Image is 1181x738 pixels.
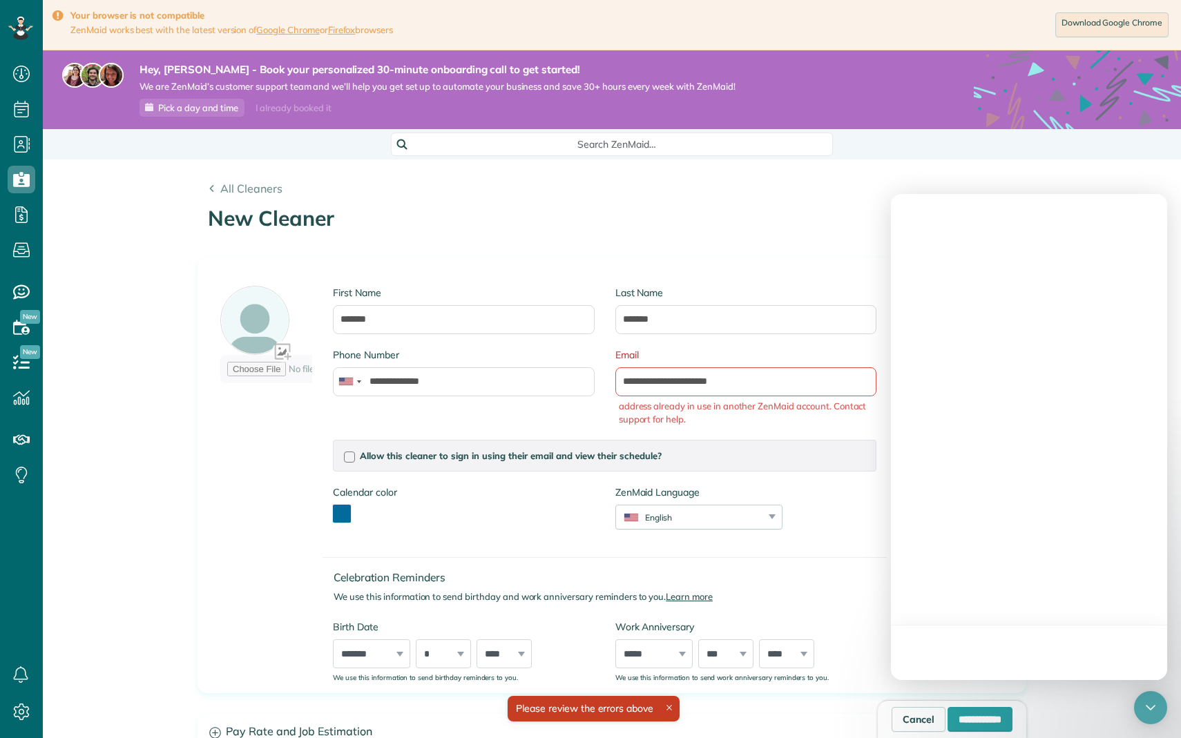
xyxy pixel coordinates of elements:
a: Pick a day and time [140,99,244,117]
sub: We use this information to send birthday reminders to you. [333,673,518,681]
label: First Name [333,286,594,300]
a: Download Google Chrome [1055,12,1169,37]
span: Allow this cleaner to sign in using their email and view their schedule? [360,450,662,461]
label: Phone Number [333,348,594,362]
span: address already in use in another ZenMaid account. Contact support for help. [619,400,876,426]
div: English [616,512,765,523]
a: Learn more [666,591,713,602]
a: All Cleaners [208,180,282,197]
sub: We use this information to send work anniversary reminders to you. [615,673,829,681]
a: Firefox [328,24,356,35]
span: New [20,345,40,359]
label: Birth Date [333,620,594,634]
img: michelle-19f622bdf1676172e81f8f8fba1fb50e276960ebfe0243fe18214015130c80e4.jpg [99,63,124,88]
img: jorge-587dff0eeaa6aab1f244e6dc62b8924c3b6ad411094392a53c71c6c4a576187d.jpg [80,63,105,88]
img: maria-72a9807cf96188c08ef61303f053569d2e2a8a1cde33d635c8a3ac13582a053d.jpg [62,63,87,88]
a: Google Chrome [256,24,320,35]
div: I already booked it [247,99,339,117]
div: United States: +1 [334,368,365,396]
span: ZenMaid works best with the latest version of or browsers [70,24,393,36]
label: Email [615,348,876,362]
h4: Celebration Reminders [334,572,887,583]
label: ZenMaid Language [615,485,782,499]
label: Work Anniversary [615,620,876,634]
button: toggle color picker dialog [333,505,351,523]
a: Cancel [892,707,945,732]
span: We are ZenMaid’s customer support team and we’ll help you get set up to automate your business an... [140,81,736,93]
span: New [20,310,40,324]
label: Calendar color [333,485,396,499]
span: Pick a day and time [158,102,238,113]
label: Last Name [615,286,876,300]
div: Please review the errors above [508,696,680,721]
h1: New Cleaner [208,207,1016,230]
span: All Cleaners [220,182,282,195]
strong: Your browser is not compatible [70,10,393,21]
p: We use this information to send birthday and work anniversary reminders to you. [334,590,887,603]
strong: Hey, [PERSON_NAME] - Book your personalized 30-minute onboarding call to get started! [140,63,736,77]
div: Open Intercom Messenger [1134,691,1167,724]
